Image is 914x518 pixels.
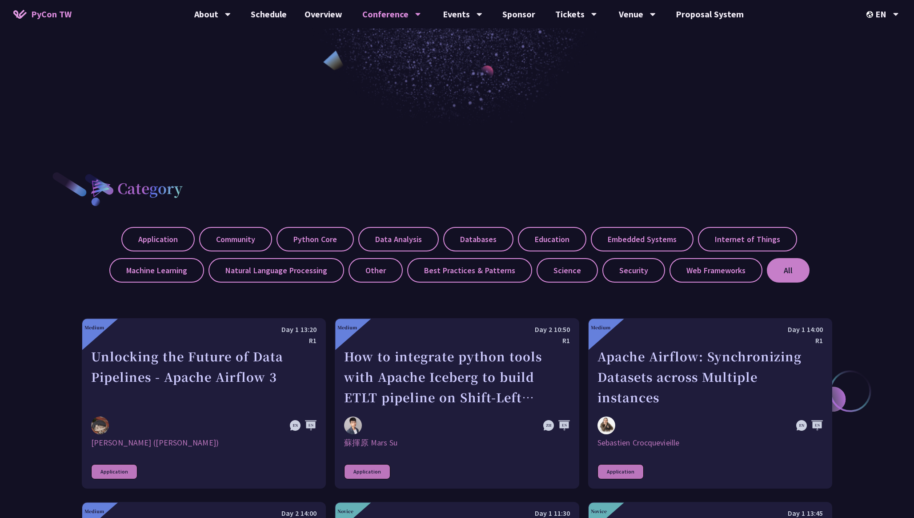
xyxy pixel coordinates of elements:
[767,258,810,283] label: All
[698,227,797,251] label: Internet of Things
[597,335,823,346] div: R1
[344,324,569,335] div: Day 2 10:50
[277,227,354,251] label: Python Core
[866,11,875,18] img: Locale Icon
[91,335,317,346] div: R1
[91,464,137,479] div: Application
[91,324,317,335] div: Day 1 13:20
[591,227,694,251] label: Embedded Systems
[349,258,403,283] label: Other
[518,227,586,251] label: Education
[344,346,569,408] div: How to integrate python tools with Apache Iceberg to build ETLT pipeline on Shift-Left Architecture
[82,171,117,205] img: heading-bullet
[344,417,362,434] img: 蘇揮原 Mars Su
[344,464,390,479] div: Application
[597,437,823,448] div: Sebastien Crocquevieille
[358,227,439,251] label: Data Analysis
[4,3,80,25] a: PyCon TW
[588,318,832,489] a: Medium Day 1 14:00 R1 Apache Airflow: Synchronizing Datasets across Multiple instances Sebastien ...
[31,8,72,21] span: PyCon TW
[109,258,204,283] label: Machine Learning
[208,258,344,283] label: Natural Language Processing
[91,417,109,434] img: 李唯 (Wei Lee)
[597,464,644,479] div: Application
[337,508,353,514] div: Novice
[443,227,513,251] label: Databases
[591,508,607,514] div: Novice
[335,318,579,489] a: Medium Day 2 10:50 R1 How to integrate python tools with Apache Iceberg to build ETLT pipeline on...
[344,335,569,346] div: R1
[91,346,317,408] div: Unlocking the Future of Data Pipelines - Apache Airflow 3
[537,258,598,283] label: Science
[591,324,610,331] div: Medium
[669,258,762,283] label: Web Frameworks
[121,227,195,251] label: Application
[337,324,357,331] div: Medium
[597,417,615,434] img: Sebastien Crocquevieille
[91,437,317,448] div: [PERSON_NAME] ([PERSON_NAME])
[117,177,183,198] h2: Category
[344,437,569,448] div: 蘇揮原 Mars Su
[13,10,27,19] img: Home icon of PyCon TW 2025
[84,508,104,514] div: Medium
[84,324,104,331] div: Medium
[602,258,665,283] label: Security
[597,346,823,408] div: Apache Airflow: Synchronizing Datasets across Multiple instances
[82,318,326,489] a: Medium Day 1 13:20 R1 Unlocking the Future of Data Pipelines - Apache Airflow 3 李唯 (Wei Lee) [PER...
[199,227,272,251] label: Community
[407,258,532,283] label: Best Practices & Patterns
[597,324,823,335] div: Day 1 14:00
